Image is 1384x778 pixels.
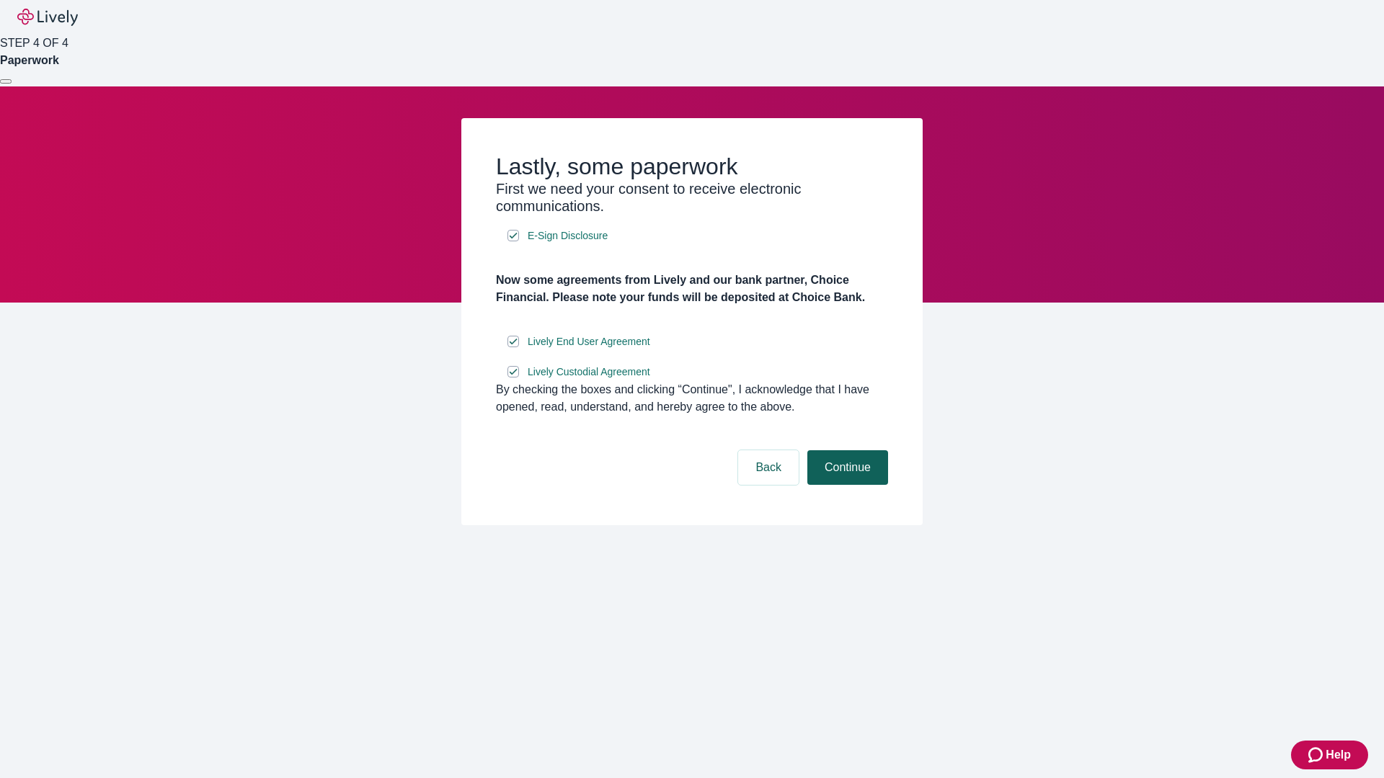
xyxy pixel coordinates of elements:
a: e-sign disclosure document [525,363,653,381]
a: e-sign disclosure document [525,333,653,351]
span: E-Sign Disclosure [528,228,608,243]
button: Continue [807,450,888,485]
button: Zendesk support iconHelp [1291,741,1368,769]
div: By checking the boxes and clicking “Continue", I acknowledge that I have opened, read, understand... [496,381,888,416]
h3: First we need your consent to receive electronic communications. [496,180,888,215]
a: e-sign disclosure document [525,227,611,245]
span: Lively Custodial Agreement [528,365,650,380]
img: Lively [17,9,78,26]
h2: Lastly, some paperwork [496,153,888,180]
span: Help [1326,746,1351,764]
h4: Now some agreements from Lively and our bank partner, Choice Financial. Please note your funds wi... [496,272,888,306]
span: Lively End User Agreement [528,334,650,349]
button: Back [738,450,799,485]
svg: Zendesk support icon [1308,746,1326,764]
